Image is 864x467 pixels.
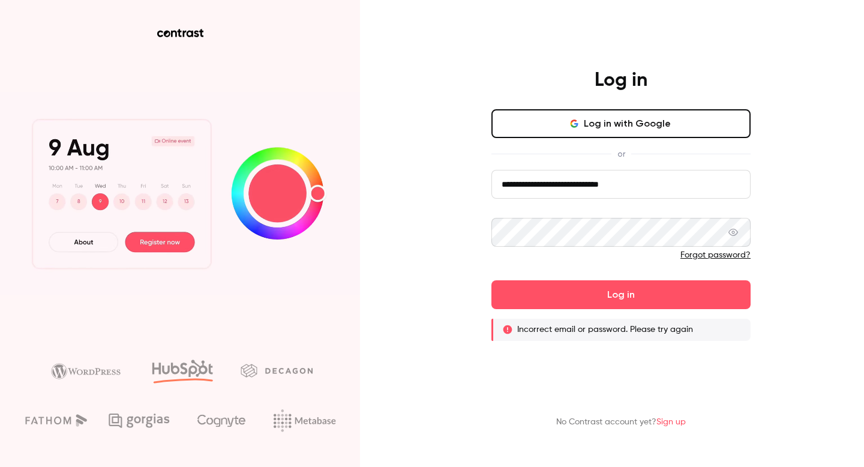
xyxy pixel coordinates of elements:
a: Forgot password? [680,251,751,259]
img: decagon [241,364,313,377]
h4: Log in [595,68,647,92]
button: Log in [491,280,751,309]
p: Incorrect email or password. Please try again [517,324,693,336]
p: No Contrast account yet? [556,416,686,429]
button: Log in with Google [491,109,751,138]
span: or [611,148,631,160]
a: Sign up [656,418,686,426]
